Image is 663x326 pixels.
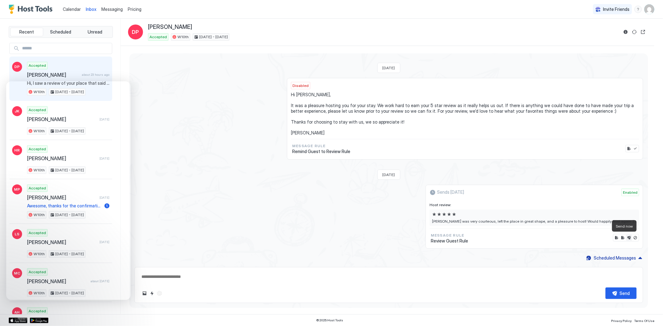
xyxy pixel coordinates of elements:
[9,26,113,38] div: tab-group
[639,28,647,36] button: Open reservation
[622,28,629,36] button: Reservation information
[634,317,654,324] a: Terms Of Use
[27,80,109,86] span: Hi, I saw a review of your place that said the neighbors had bright outside lights that shined in...
[63,7,81,12] span: Calendar
[616,224,633,229] span: Send now
[148,290,156,297] button: Quick reply
[614,235,620,241] button: Edit review
[50,29,71,35] span: Scheduled
[432,219,637,224] span: [PERSON_NAME] was very courteous, left the place in great shape, and a pleasure to host! Would ha...
[431,233,468,238] span: Message Rule
[383,66,395,70] span: [DATE]
[199,34,228,40] span: [DATE] - [DATE]
[44,28,77,36] button: Scheduled
[88,29,102,35] span: Unread
[316,318,343,322] span: © 2025 Host Tools
[631,28,638,36] button: Sync reservation
[620,235,626,241] button: Edit rule
[148,24,192,31] span: [PERSON_NAME]
[15,64,20,70] span: DP
[623,190,638,195] span: Enabled
[101,7,123,12] span: Messaging
[86,6,96,12] a: Inbox
[132,28,139,36] span: DP
[437,189,464,195] span: Sends [DATE]
[431,238,468,244] span: Review Guest Rule
[291,92,639,135] span: Hi [PERSON_NAME], It was a pleasure hosting you for your stay. We work hard to earn your 5 star r...
[29,63,46,68] span: Accepted
[101,6,123,12] a: Messaging
[27,72,79,78] span: [PERSON_NAME]
[30,318,48,323] a: Google Play Store
[29,308,46,314] span: Accepted
[292,149,350,154] span: Remind Guest to Review Rule
[626,235,632,241] button: Send now
[6,305,21,320] iframe: Intercom live chat
[9,318,27,323] a: App Store
[150,34,167,40] span: Accepted
[6,81,131,300] iframe: Intercom live chat
[78,28,111,36] button: Unread
[626,146,632,152] button: Edit rule
[603,7,629,12] span: Invite Friends
[177,34,189,40] span: W10th
[82,73,109,77] span: about 23 hours ago
[292,83,309,88] span: Disabled
[430,202,639,207] span: Host review:
[594,255,636,261] div: Scheduled Messages
[611,319,632,323] span: Privacy Policy
[620,290,630,297] div: Send
[10,28,43,36] button: Recent
[19,29,34,35] span: Recent
[632,146,638,152] button: Enable message
[632,235,638,241] button: Disable message & review
[292,143,350,149] span: Message Rule
[634,6,642,13] div: menu
[585,254,643,262] button: Scheduled Messages
[644,4,654,14] div: User profile
[141,290,148,297] button: Upload image
[128,7,141,12] span: Pricing
[9,5,55,14] a: Host Tools Logo
[63,6,81,12] a: Calendar
[86,7,96,12] span: Inbox
[20,43,112,54] input: Input Field
[383,172,395,177] span: [DATE]
[634,319,654,323] span: Terms Of Use
[605,288,637,299] button: Send
[611,317,632,324] a: Privacy Policy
